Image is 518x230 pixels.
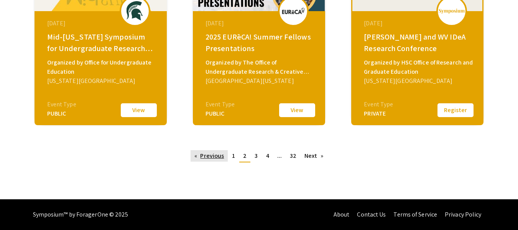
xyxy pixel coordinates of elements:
[278,102,316,118] button: View
[33,199,128,230] div: Symposium™ by ForagerOne © 2025
[282,8,305,14] img: 2025-summer_eventLogo_0df451_.png
[357,210,386,218] a: Contact Us
[206,19,314,28] div: [DATE]
[243,152,247,160] span: 2
[301,150,327,162] a: Next page
[232,152,235,160] span: 1
[266,152,269,160] span: 4
[445,210,481,218] a: Privacy Policy
[120,102,158,118] button: View
[255,152,258,160] span: 3
[364,109,393,118] div: PRIVATE
[393,210,437,218] a: Terms of Service
[191,150,327,162] ul: Pagination
[334,210,350,218] a: About
[364,58,473,76] div: Organized by HSC Office of Research and Graduate Education
[436,102,475,118] button: Register
[47,58,156,76] div: Organized by Office for Undergraduate Education
[277,152,282,160] span: ...
[47,100,76,109] div: Event Type
[364,19,473,28] div: [DATE]
[191,150,228,162] a: Previous page
[6,195,33,224] iframe: Chat
[47,19,156,28] div: [DATE]
[206,100,235,109] div: Event Type
[123,1,146,20] img: mid-sure2025_eventLogo_0964b9_.png
[364,100,393,109] div: Event Type
[47,109,76,118] div: PUBLIC
[206,58,314,76] div: Organized by The Office of Undergraduate Research & Creative Activities
[47,31,156,54] div: Mid-[US_STATE] Symposium for Undergraduate Research Experiences 2025
[438,8,465,14] img: logo_v2.png
[206,76,314,86] div: [GEOGRAPHIC_DATA][US_STATE]
[364,31,473,54] div: [PERSON_NAME] and WV IDeA Research Conference
[206,31,314,54] div: 2025 EURēCA! Summer Fellows Presentations
[206,109,235,118] div: PUBLIC
[364,76,473,86] div: [US_STATE][GEOGRAPHIC_DATA]
[47,76,156,86] div: [US_STATE][GEOGRAPHIC_DATA]
[290,152,296,160] span: 32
